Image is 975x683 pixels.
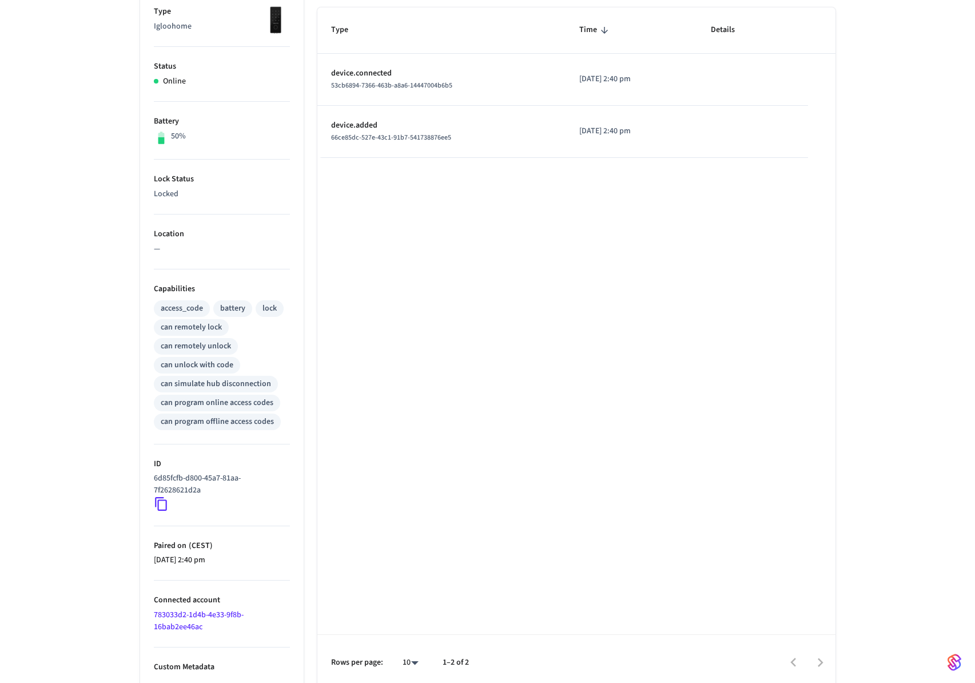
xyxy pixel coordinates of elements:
span: 66ce85dc-527e-43c1-91b7-541738876ee5 [331,133,451,142]
p: Rows per page: [331,657,383,669]
p: [DATE] 2:40 pm [579,125,683,137]
div: can unlock with code [161,359,233,371]
div: can program online access codes [161,397,273,409]
p: Location [154,228,290,240]
div: battery [220,303,245,315]
p: [DATE] 2:40 pm [579,73,683,85]
img: SeamLogoGradient.69752ec5.svg [948,653,961,672]
p: 6d85fcfb-d800-45a7-81aa-7f2628621d2a [154,472,285,497]
div: 10 [397,654,424,671]
img: igloohome_deadbolt_2e [261,6,290,34]
p: Capabilities [154,283,290,295]
span: Details [711,21,750,39]
div: lock [262,303,277,315]
div: access_code [161,303,203,315]
span: Time [579,21,612,39]
div: can remotely unlock [161,340,231,352]
p: Igloohome [154,21,290,33]
p: ID [154,458,290,470]
p: Online [163,76,186,88]
p: Paired on [154,540,290,552]
p: 50% [171,130,186,142]
p: Locked [154,188,290,200]
span: 53cb6894-7366-463b-a8a6-14447004b6b5 [331,81,452,90]
span: Type [331,21,363,39]
p: Lock Status [154,173,290,185]
p: [DATE] 2:40 pm [154,554,290,566]
p: Battery [154,116,290,128]
div: can remotely lock [161,321,222,333]
p: device.added [331,120,552,132]
p: — [154,243,290,255]
p: Status [154,61,290,73]
p: 1–2 of 2 [443,657,469,669]
p: Type [154,6,290,18]
p: Connected account [154,594,290,606]
table: sticky table [317,7,835,157]
div: can simulate hub disconnection [161,378,271,390]
p: device.connected [331,67,552,80]
span: ( CEST ) [186,540,213,551]
div: can program offline access codes [161,416,274,428]
a: 783033d2-1d4b-4e33-9f8b-16bab2ee46ac [154,609,244,633]
p: Custom Metadata [154,661,290,673]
